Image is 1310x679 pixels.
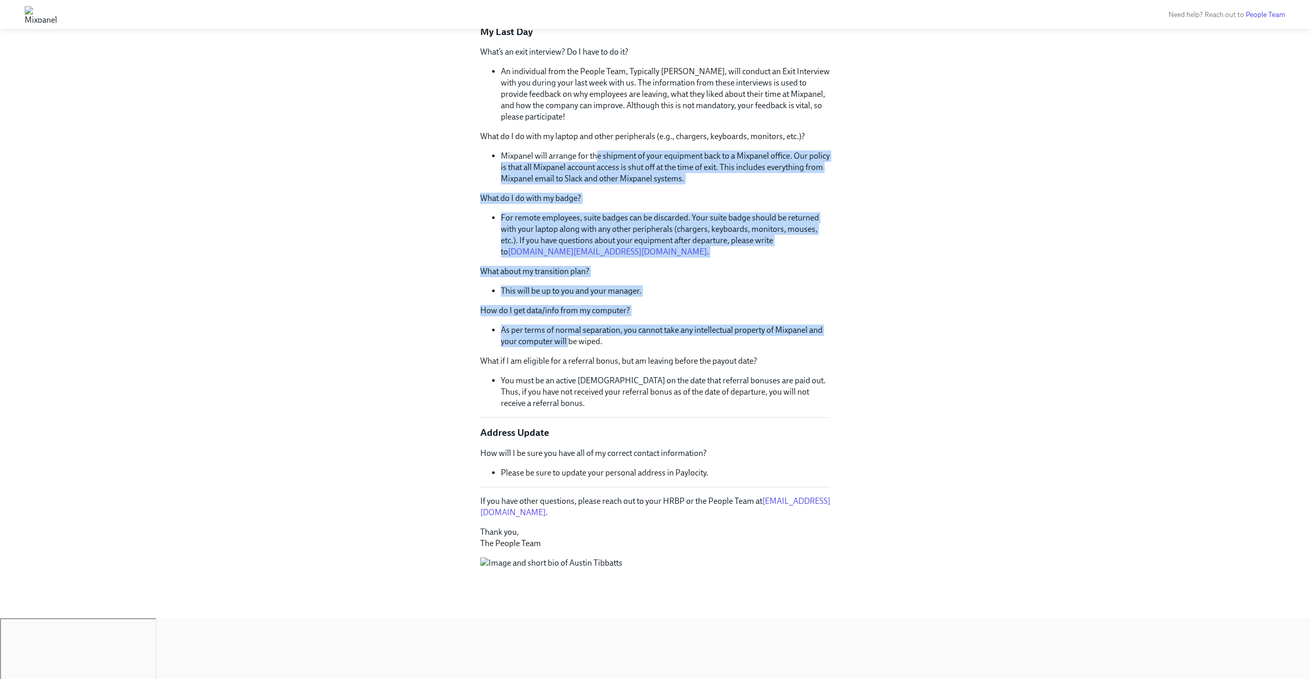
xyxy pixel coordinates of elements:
li: For remote employees, suite badges can be discarded. Your suite badge should be returned with you... [501,212,830,258]
p: Thank you, The People Team [480,527,830,549]
p: What about my transition plan? [480,266,830,277]
li: This will be up to you and your manager. [501,285,830,297]
li: You must be an active [DEMOGRAPHIC_DATA] on the date that referral bonuses are paid out. Thus, if... [501,375,830,409]
p: My Last Day [480,25,830,39]
li: As per terms of normal separation, you cannot take any intellectual property of Mixpanel and your... [501,325,830,347]
a: People Team [1246,10,1285,19]
li: Please be sure to update your personal address in Paylocity. [501,467,830,479]
p: How will I be sure you have all of my correct contact information? [480,448,830,459]
p: What do I do with my badge? [480,193,830,204]
li: An individual from the People Team, Typically [PERSON_NAME], will conduct an Exit Interview with ... [501,66,830,123]
p: How do I get data/info from my computer? [480,305,830,316]
button: Zoom image [480,557,830,569]
p: What do I do with my laptop and other peripherals (e.g., chargers, keyboards, monitors, etc.)? [480,131,830,142]
p: What’s an exit interview? Do I have to do it? [480,46,830,58]
img: Mixpanel [25,6,57,23]
a: [DOMAIN_NAME][EMAIL_ADDRESS][DOMAIN_NAME] [508,247,707,257]
p: Address Update [480,426,830,439]
p: If you have other questions, please reach out to your HRBP or the People Team at . [480,496,830,518]
p: What if I am eligible for a referral bonus, but am leaving before the payout date? [480,355,830,367]
a: [EMAIL_ADDRESS][DOMAIN_NAME] [480,496,830,517]
span: Need help? Reach out to [1168,10,1285,19]
li: Mixpanel will arrange for the shipment of your equipment back to a Mixpanel office. Our policy is... [501,150,830,184]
